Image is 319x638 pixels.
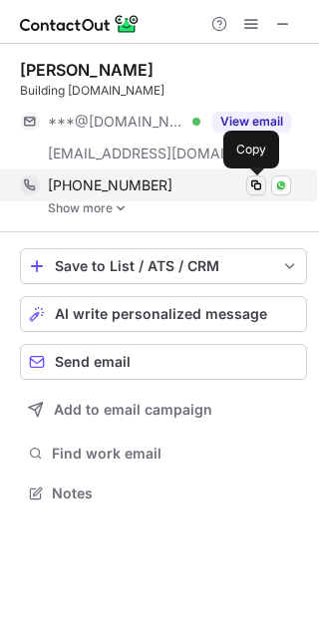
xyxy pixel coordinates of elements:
button: Send email [20,344,307,380]
button: Notes [20,479,307,507]
img: Whatsapp [275,179,287,191]
div: Building [DOMAIN_NAME] [20,82,307,100]
span: Send email [55,354,131,370]
img: - [115,201,127,215]
button: save-profile-one-click [20,248,307,284]
img: ContactOut v5.3.10 [20,12,140,36]
div: [PERSON_NAME] [20,60,154,80]
span: Find work email [52,445,299,463]
span: [EMAIL_ADDRESS][DOMAIN_NAME] [48,145,255,162]
span: AI write personalized message [55,306,267,322]
div: Save to List / ATS / CRM [55,258,272,274]
button: Find work email [20,440,307,468]
span: Notes [52,484,299,502]
span: [PHONE_NUMBER] [48,176,172,194]
button: Add to email campaign [20,392,307,428]
span: Add to email campaign [54,402,212,418]
button: Reveal Button [212,112,291,132]
a: Show more [48,201,307,215]
span: ***@[DOMAIN_NAME] [48,113,185,131]
button: AI write personalized message [20,296,307,332]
